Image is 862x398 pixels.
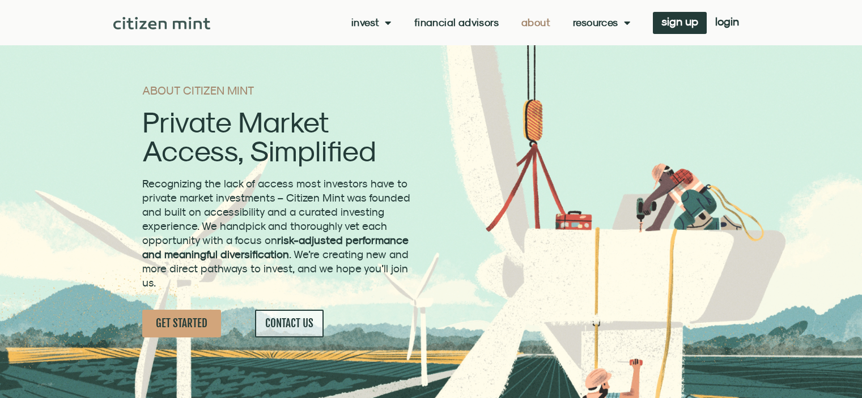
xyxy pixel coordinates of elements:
[661,18,698,25] span: sign up
[351,17,392,28] a: Invest
[142,108,414,165] h2: Private Market Access, Simplified
[653,12,707,34] a: sign up
[351,17,630,28] nav: Menu
[142,310,221,337] a: GET STARTED
[707,12,748,34] a: login
[113,17,210,29] img: Citizen Mint
[265,316,313,331] span: CONTACT US
[142,177,410,289] span: Recognizing the lack of access most investors have to private market investments – Citizen Mint w...
[255,310,324,337] a: CONTACT US
[414,17,499,28] a: Financial Advisors
[156,316,207,331] span: GET STARTED
[142,85,414,96] h1: ABOUT CITIZEN MINT
[715,18,739,25] span: login
[521,17,550,28] a: About
[573,17,630,28] a: Resources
